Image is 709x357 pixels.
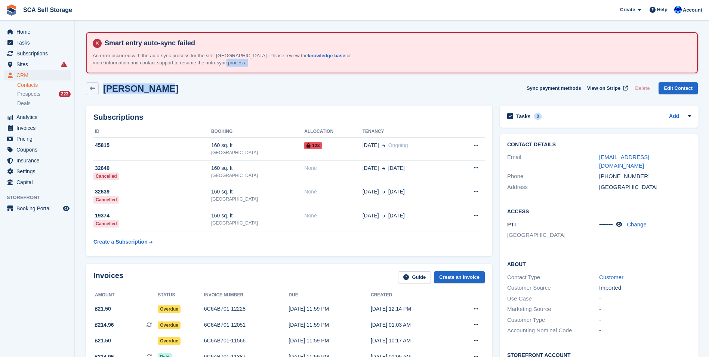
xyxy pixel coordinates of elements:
span: Capital [16,177,61,187]
span: Storefront [7,194,74,201]
h2: Contact Details [507,142,691,148]
h2: Subscriptions [93,113,485,122]
span: Tasks [16,37,61,48]
a: Edit Contact [659,82,698,95]
h4: Smart entry auto-sync failed [102,39,691,48]
div: 0 [534,113,542,120]
span: Insurance [16,155,61,166]
a: Change [627,221,647,228]
a: menu [4,27,71,37]
span: [DATE] [363,164,379,172]
div: [GEOGRAPHIC_DATA] [211,149,304,156]
div: Contact Type [507,273,599,282]
th: ID [93,126,211,138]
div: [GEOGRAPHIC_DATA] [211,172,304,179]
a: menu [4,203,71,214]
span: Subscriptions [16,48,61,59]
a: Prospects 223 [17,90,71,98]
div: 160 sq. ft [211,141,304,149]
span: [DATE] [388,212,405,220]
span: Coupons [16,144,61,155]
a: Contacts [17,82,71,89]
div: 45815 [93,141,211,149]
div: 6C6AB701-11566 [204,337,289,345]
a: SCA Self Storage [20,4,75,16]
span: [DATE] [363,212,379,220]
div: Email [507,153,599,170]
span: Booking Portal [16,203,61,214]
a: menu [4,48,71,59]
div: Use Case [507,295,599,303]
div: - [599,316,691,324]
span: £21.50 [95,305,111,313]
a: menu [4,37,71,48]
div: 160 sq. ft [211,212,304,220]
div: 32639 [93,188,211,196]
span: Help [657,6,668,13]
a: knowledge base [308,53,345,58]
div: None [304,188,362,196]
span: Deals [17,100,31,107]
div: 6C6AB701-12228 [204,305,289,313]
div: [DATE] 10:17 AM [371,337,453,345]
div: [DATE] 12:14 PM [371,305,453,313]
div: Create a Subscription [93,238,148,246]
h2: About [507,260,691,268]
div: [DATE] 11:59 PM [289,337,371,345]
div: [GEOGRAPHIC_DATA] [599,183,691,192]
span: Settings [16,166,61,177]
div: Address [507,183,599,192]
span: Analytics [16,112,61,122]
span: View on Stripe [587,85,620,92]
span: ••••••• [599,221,613,228]
div: Imported [599,284,691,292]
h2: Access [507,207,691,215]
div: Cancelled [93,196,119,204]
span: Create [620,6,635,13]
span: [DATE] [388,164,405,172]
div: [DATE] 01:03 AM [371,321,453,329]
span: 123 [304,142,322,149]
div: 160 sq. ft [211,164,304,172]
span: Overdue [158,337,181,345]
th: Allocation [304,126,362,138]
div: [PHONE_NUMBER] [599,172,691,181]
a: menu [4,155,71,166]
a: Create a Subscription [93,235,152,249]
a: menu [4,177,71,187]
span: Ongoing [388,142,408,148]
a: Preview store [62,204,71,213]
th: Status [158,289,204,301]
img: Kelly Neesham [674,6,682,13]
span: £21.50 [95,337,111,345]
span: £214.96 [95,321,114,329]
button: Sync payment methods [527,82,581,95]
a: menu [4,59,71,70]
span: Home [16,27,61,37]
div: None [304,212,362,220]
a: Create an Invoice [434,271,485,284]
th: Due [289,289,371,301]
i: Smart entry sync failures have occurred [61,61,67,67]
span: Invoices [16,123,61,133]
a: menu [4,134,71,144]
div: - [599,326,691,335]
div: 32640 [93,164,211,172]
span: CRM [16,70,61,80]
div: Cancelled [93,173,119,180]
span: [DATE] [363,141,379,149]
button: Delete [632,82,653,95]
div: Accounting Nominal Code [507,326,599,335]
a: menu [4,112,71,122]
span: Pricing [16,134,61,144]
span: [DATE] [363,188,379,196]
a: Add [669,112,679,121]
div: Cancelled [93,220,119,228]
a: Customer [599,274,623,280]
div: [GEOGRAPHIC_DATA] [211,220,304,226]
span: PTI [507,221,516,228]
p: An error occurred with the auto-sync process for the site: [GEOGRAPHIC_DATA]. Please review the f... [93,52,354,67]
div: 160 sq. ft [211,188,304,196]
span: Overdue [158,321,181,329]
div: Customer Source [507,284,599,292]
